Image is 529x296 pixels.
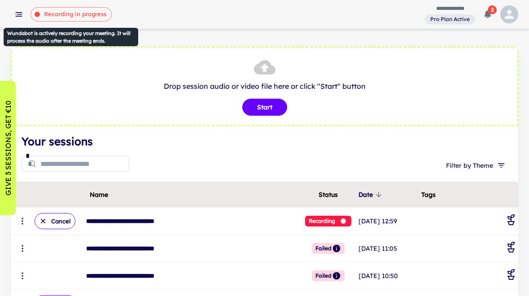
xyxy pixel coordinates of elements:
span: Recording in progress [39,10,111,19]
button: Start [242,99,287,116]
div: waiting_room_timeout [332,271,341,280]
td: [DATE] 10:50 [357,262,420,290]
span: 2 [488,5,497,14]
span: Name [90,189,108,200]
p: GIVE 3 SESSIONS, GET €10 [3,100,13,196]
div: Coaching [506,242,516,255]
span: Status [319,189,338,200]
div: Wundabot is actively recording your meeting. It will process the audio after the meeting ends. [4,28,138,46]
span: Meeting recording in progress [305,216,351,226]
h4: Your sessions [22,133,507,149]
button: Filter by Theme [442,157,507,174]
span: Date [358,189,385,200]
td: [DATE] 12:59 [357,208,420,235]
span: Failed [312,270,345,281]
span: Failed [312,243,345,254]
div: Coaching [506,269,516,283]
div: Coaching [506,214,516,228]
td: [DATE] 11:05 [357,235,420,262]
button: Cancel [35,213,75,229]
a: View and manage your current plan and billing details. [425,13,475,25]
button: 2 [479,5,497,23]
span: View and manage your current plan and billing details. [425,14,475,23]
div: Wundabot is actively recording your meeting. It will process the audio after the meeting ends. [31,7,112,22]
div: downloadAndStoreRecording() mp4Url is required. botId: 8e0a520d-11ec-4372-910c-deb4f082d9f3 [332,244,341,253]
span: Tags [421,189,436,200]
p: Drop session audio or video file here or click "Start" button [21,81,508,91]
span: Pro Plan Active [427,15,473,23]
